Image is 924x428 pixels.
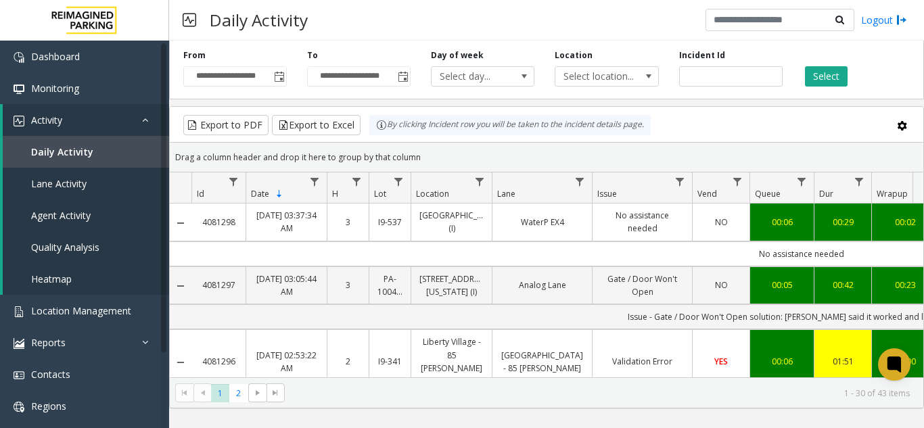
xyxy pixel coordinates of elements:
[501,216,584,229] a: WaterP EX4
[758,216,806,229] a: 00:06
[395,67,410,86] span: Toggle popup
[3,263,169,295] a: Heatmap
[270,387,281,398] span: Go to the last page
[877,188,908,199] span: Wrapup
[555,49,593,62] label: Location
[254,272,319,298] a: [DATE] 03:05:44 AM
[3,136,169,168] a: Daily Activity
[272,115,361,135] button: Export to Excel
[377,216,402,229] a: I9-537
[31,209,91,222] span: Agent Activity
[805,66,848,87] button: Select
[200,216,237,229] a: 4081298
[601,272,684,298] a: Gate / Door Won't Open
[293,387,910,399] kendo-pager-info: 1 - 30 of 43 items
[14,116,24,126] img: 'icon'
[715,279,728,291] span: NO
[183,3,196,37] img: pageIcon
[701,216,741,229] a: NO
[211,384,229,402] span: Page 1
[267,383,285,402] span: Go to the last page
[203,3,315,37] h3: Daily Activity
[332,188,338,199] span: H
[714,356,728,367] span: YES
[793,172,811,191] a: Queue Filter Menu
[31,145,93,158] span: Daily Activity
[376,120,387,130] img: infoIcon.svg
[419,272,484,298] a: [STREET_ADDRESS][US_STATE] (I)
[336,279,361,291] a: 3
[14,306,24,317] img: 'icon'
[819,188,833,199] span: Dur
[3,104,169,136] a: Activity
[251,188,269,199] span: Date
[14,84,24,95] img: 'icon'
[416,188,449,199] span: Location
[170,172,923,377] div: Data table
[14,402,24,412] img: 'icon'
[715,216,728,228] span: NO
[431,49,484,62] label: Day of week
[701,355,741,368] a: YES
[225,172,243,191] a: Id Filter Menu
[729,172,747,191] a: Vend Filter Menu
[471,172,489,191] a: Location Filter Menu
[31,304,131,317] span: Location Management
[170,145,923,169] div: Drag a column header and drop it here to group by that column
[758,355,806,368] a: 00:06
[497,188,515,199] span: Lane
[31,272,72,285] span: Heatmap
[31,368,70,381] span: Contacts
[3,168,169,199] a: Lane Activity
[200,279,237,291] a: 4081297
[597,188,617,199] span: Issue
[274,189,285,199] span: Sortable
[31,400,66,412] span: Regions
[374,188,386,199] span: Lot
[369,115,651,135] div: By clicking Incident row you will be taken to the incident details page.
[896,13,907,27] img: logout
[254,349,319,375] a: [DATE] 02:53:22 AM
[3,231,169,263] a: Quality Analysis
[823,279,863,291] div: 00:42
[823,355,863,368] a: 01:51
[419,335,484,387] a: Liberty Village - 85 [PERSON_NAME] (I)
[31,114,62,126] span: Activity
[850,172,869,191] a: Dur Filter Menu
[229,384,248,402] span: Page 2
[183,49,206,62] label: From
[336,355,361,368] a: 2
[861,13,907,27] a: Logout
[555,67,637,86] span: Select location...
[571,172,589,191] a: Lane Filter Menu
[200,355,237,368] a: 4081296
[31,177,87,190] span: Lane Activity
[701,279,741,291] a: NO
[307,49,318,62] label: To
[14,52,24,63] img: 'icon'
[377,355,402,368] a: I9-341
[348,172,366,191] a: H Filter Menu
[419,209,484,235] a: [GEOGRAPHIC_DATA] (I)
[197,188,204,199] span: Id
[14,338,24,349] img: 'icon'
[306,172,324,191] a: Date Filter Menu
[679,49,725,62] label: Incident Id
[170,357,191,368] a: Collapse Details
[271,67,286,86] span: Toggle popup
[501,279,584,291] a: Analog Lane
[601,355,684,368] a: Validation Error
[31,336,66,349] span: Reports
[170,281,191,291] a: Collapse Details
[254,209,319,235] a: [DATE] 03:37:34 AM
[823,216,863,229] a: 00:29
[336,216,361,229] a: 3
[183,115,269,135] button: Export to PDF
[3,199,169,231] a: Agent Activity
[755,188,781,199] span: Queue
[432,67,513,86] span: Select day...
[31,50,80,63] span: Dashboard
